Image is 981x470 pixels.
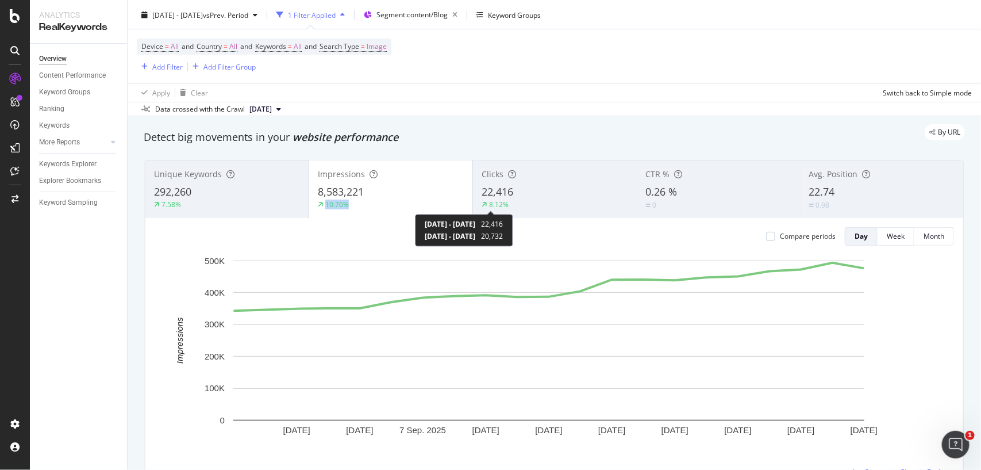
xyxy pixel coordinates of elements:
[942,431,970,458] iframe: Intercom live chat
[137,83,170,102] button: Apply
[318,185,364,198] span: 8,583,221
[182,41,194,51] span: and
[851,425,878,435] text: [DATE]
[376,10,448,20] span: Segment: content/Blog
[646,185,678,198] span: 0.26 %
[39,53,67,65] div: Overview
[646,169,670,179] span: CTR %
[425,232,476,242] span: [DATE] - [DATE]
[535,425,562,435] text: [DATE]
[472,425,499,435] text: [DATE]
[249,104,272,114] span: 2025 Sep. 1st
[205,288,225,297] text: 400K
[809,185,835,198] span: 22.74
[489,200,509,209] div: 8.12%
[39,158,97,170] div: Keywords Explorer
[914,227,954,246] button: Month
[220,415,225,425] text: 0
[482,169,503,179] span: Clicks
[938,129,960,136] span: By URL
[887,231,905,241] div: Week
[482,220,503,230] span: 22,416
[925,124,965,140] div: legacy label
[646,204,651,207] img: Equal
[425,220,476,230] span: [DATE] - [DATE]
[39,136,80,148] div: More Reports
[809,204,814,207] img: Equal
[965,431,975,440] span: 1
[361,41,365,51] span: =
[367,39,387,55] span: Image
[175,317,184,364] text: Impressions
[816,200,830,210] div: 0.98
[245,102,286,116] button: [DATE]
[878,83,972,102] button: Switch back to Simple mode
[39,86,90,98] div: Keyword Groups
[39,175,101,187] div: Explorer Bookmarks
[39,197,98,209] div: Keyword Sampling
[482,185,513,198] span: 22,416
[780,231,836,241] div: Compare periods
[205,351,225,361] text: 200K
[399,425,446,435] text: 7 Sep. 2025
[598,425,625,435] text: [DATE]
[653,200,657,210] div: 0
[137,60,183,74] button: Add Filter
[39,136,107,148] a: More Reports
[141,41,163,51] span: Device
[809,169,858,179] span: Avg. Position
[171,39,179,55] span: All
[154,185,191,198] span: 292,260
[39,120,119,132] a: Keywords
[320,41,359,51] span: Search Type
[318,169,365,179] span: Impressions
[724,425,751,435] text: [DATE]
[203,62,256,72] div: Add Filter Group
[240,41,252,51] span: and
[152,62,183,72] div: Add Filter
[482,232,503,242] span: 20,732
[203,10,248,20] span: vs Prev. Period
[39,103,64,115] div: Ranking
[924,231,944,241] div: Month
[255,41,286,51] span: Keywords
[191,88,208,98] div: Clear
[283,425,310,435] text: [DATE]
[346,425,373,435] text: [DATE]
[39,197,119,209] a: Keyword Sampling
[472,6,545,24] button: Keyword Groups
[165,41,169,51] span: =
[39,175,119,187] a: Explorer Bookmarks
[878,227,914,246] button: Week
[39,70,119,82] a: Content Performance
[272,6,349,24] button: 1 Filter Applied
[175,83,208,102] button: Clear
[39,86,119,98] a: Keyword Groups
[155,255,943,454] svg: A chart.
[39,21,118,34] div: RealKeywords
[488,10,541,20] div: Keyword Groups
[224,41,228,51] span: =
[845,227,878,246] button: Day
[154,169,222,179] span: Unique Keywords
[305,41,317,51] span: and
[197,41,222,51] span: Country
[359,6,462,24] button: Segment:content/Blog
[294,39,302,55] span: All
[205,256,225,266] text: 500K
[883,88,972,98] div: Switch back to Simple mode
[39,158,119,170] a: Keywords Explorer
[288,41,292,51] span: =
[155,104,245,114] div: Data crossed with the Crawl
[325,200,349,209] div: 10.76%
[39,120,70,132] div: Keywords
[39,103,119,115] a: Ranking
[137,6,262,24] button: [DATE] - [DATE]vsPrev. Period
[188,60,256,74] button: Add Filter Group
[855,231,868,241] div: Day
[152,88,170,98] div: Apply
[205,383,225,393] text: 100K
[661,425,688,435] text: [DATE]
[229,39,237,55] span: All
[161,200,181,209] div: 7.58%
